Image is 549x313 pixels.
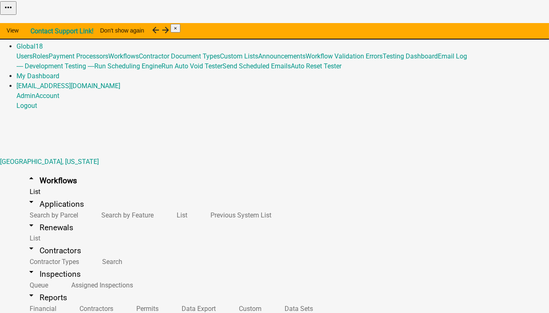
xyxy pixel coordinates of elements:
[16,92,35,100] a: Admin
[16,194,94,214] a: arrow_drop_downApplications
[197,206,281,224] a: Previous System List
[220,52,258,60] a: Custom Lists
[139,52,220,60] a: Contractor Document Types
[3,2,13,12] i: more_horiz
[16,52,33,60] a: Users
[94,62,161,70] a: Run Scheduling Engine
[151,25,161,35] i: arrow_back
[438,52,467,60] a: Email Log
[16,206,88,224] a: Search by Parcel
[161,25,171,35] i: arrow_forward
[26,220,36,230] i: arrow_drop_down
[16,171,87,190] a: arrow_drop_upWorkflows
[16,62,94,70] a: ---- Development Testing ----
[16,82,120,90] a: [EMAIL_ADDRESS][DOMAIN_NAME]
[16,276,58,294] a: Queue
[16,229,50,247] a: List
[16,241,91,260] a: arrow_drop_downContractors
[16,42,43,50] a: Global18
[26,243,36,253] i: arrow_drop_down
[306,52,383,60] a: Workflow Validation Errors
[35,92,59,100] a: Account
[26,267,36,277] i: arrow_drop_down
[291,62,341,70] a: Auto Reset Tester
[33,52,49,60] a: Roles
[16,183,50,201] a: List
[89,253,132,271] a: Search
[26,173,36,183] i: arrow_drop_up
[30,27,93,35] strong: Contact Support Link!
[383,52,438,60] a: Testing Dashboard
[16,51,549,71] div: Global18
[108,52,139,60] a: Workflows
[26,290,36,300] i: arrow_drop_down
[58,276,143,294] a: Assigned Inspections
[16,102,37,110] a: Logout
[26,197,36,207] i: arrow_drop_down
[171,24,180,33] button: Close
[161,62,222,70] a: Run Auto Void Tester
[16,264,91,284] a: arrow_drop_downInspections
[16,218,83,237] a: arrow_drop_downRenewals
[174,25,177,31] span: ×
[88,206,164,224] a: Search by Feature
[49,52,108,60] a: Payment Processors
[35,42,43,50] span: 18
[258,52,306,60] a: Announcements
[164,206,197,224] a: List
[16,23,34,30] a: Home
[16,288,77,307] a: arrow_drop_downReports
[16,91,549,111] div: [EMAIL_ADDRESS][DOMAIN_NAME]
[16,253,89,271] a: Contractor Types
[93,23,151,38] button: Don't show again
[222,62,291,70] a: Send Scheduled Emails
[16,72,59,80] a: My Dashboard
